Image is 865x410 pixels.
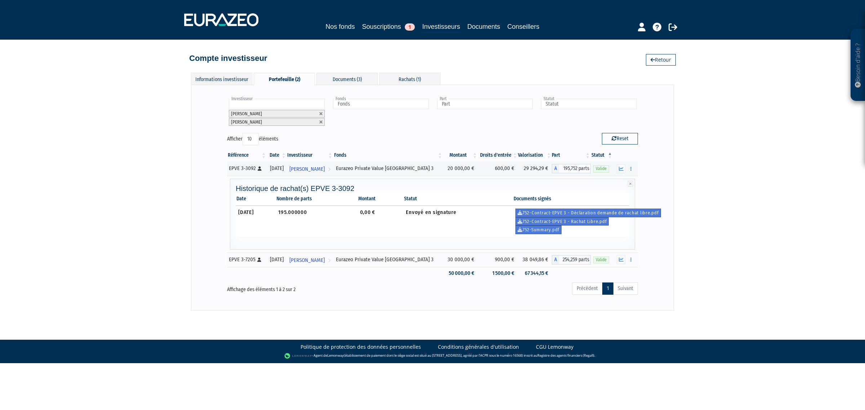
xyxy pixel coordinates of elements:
a: [PERSON_NAME] [287,253,333,267]
td: Envoyé en signature [403,206,513,237]
a: 752-Contract-EPVE 3 - Déclaration demande de rachat libre.pdf [515,209,661,217]
th: Date [236,192,276,206]
th: Investisseur: activer pour trier la colonne par ordre croissant [287,149,333,161]
div: A - Eurazeo Private Value Europe 3 [552,255,591,264]
i: [Français] Personne physique [257,258,261,262]
i: [Français] Personne physique [258,166,262,171]
div: Documents (3) [316,73,378,85]
div: Eurazeo Private Value [GEOGRAPHIC_DATA] 3 [336,165,440,172]
img: 1732889491-logotype_eurazeo_blanc_rvb.png [184,13,258,26]
span: [PERSON_NAME] [289,162,325,176]
td: 20 000,00 € [443,161,478,176]
span: [PERSON_NAME] [289,254,325,267]
th: Nombre de parts [276,192,357,206]
td: 0,00 € [358,206,404,237]
th: Montant: activer pour trier la colonne par ordre croissant [443,149,478,161]
td: 67 344,15 € [518,267,552,280]
div: [DATE] [269,165,284,172]
div: A - Eurazeo Private Value Europe 3 [552,164,591,173]
a: 752-Contract-EPVE 3 - Rachat Libre.pdf [515,217,609,226]
a: Conseillers [507,22,540,32]
td: 1 500,00 € [478,267,518,280]
h4: Historique de rachat(s) EPVE 3-3092 [236,184,629,192]
a: 1 [602,282,613,295]
div: Informations investisseur [191,73,252,85]
span: A [552,255,559,264]
th: Statut [403,192,513,206]
i: Voir l'investisseur [328,162,331,176]
span: 1 [405,23,415,31]
th: Fonds: activer pour trier la colonne par ordre croissant [333,149,443,161]
a: Lemonway [327,353,344,358]
td: [DATE] [236,206,276,237]
a: CGU Lemonway [536,343,573,351]
a: Souscriptions1 [362,22,415,32]
td: 195.000000 [276,206,357,237]
div: EPVE 3-7205 [229,256,264,263]
a: Conditions générales d'utilisation [438,343,519,351]
th: Part: activer pour trier la colonne par ordre croissant [552,149,591,161]
a: Investisseurs [422,22,460,33]
th: Montant [358,192,404,206]
div: Affichage des éléments 1 à 2 sur 2 [227,282,392,293]
a: Politique de protection des données personnelles [301,343,421,351]
th: Référence : activer pour trier la colonne par ordre croissant [227,149,267,161]
div: EPVE 3-3092 [229,165,264,172]
div: [DATE] [269,256,284,263]
div: Rachats (1) [379,73,440,85]
td: 38 049,86 € [518,253,552,267]
label: Afficher éléments [227,133,278,145]
a: Nos fonds [325,22,355,32]
select: Afficheréléments [243,133,259,145]
h4: Compte investisseur [189,54,267,63]
span: 254,259 parts [559,255,591,264]
div: Eurazeo Private Value [GEOGRAPHIC_DATA] 3 [336,256,440,263]
td: 30 000,00 € [443,253,478,267]
div: Portefeuille (2) [254,73,315,85]
span: A [552,164,559,173]
td: 900,00 € [478,253,518,267]
td: 600,00 € [478,161,518,176]
a: 752-Summary.pdf [515,226,562,234]
a: Retour [646,54,676,66]
th: Droits d'entrée: activer pour trier la colonne par ordre croissant [478,149,518,161]
span: [PERSON_NAME] [231,111,262,116]
td: 50 000,00 € [443,267,478,280]
a: [PERSON_NAME] [287,161,333,176]
p: Besoin d'aide ? [854,33,862,98]
th: Date: activer pour trier la colonne par ordre croissant [267,149,287,161]
span: Valide [593,257,609,263]
span: [PERSON_NAME] [231,119,262,125]
span: Valide [593,165,609,172]
th: Statut : activer pour trier la colonne par ordre d&eacute;croissant [591,149,613,161]
a: Documents [467,22,500,32]
th: Documents signés [513,192,629,206]
button: Reset [602,133,638,144]
i: Voir l'investisseur [328,254,331,267]
td: 29 294,29 € [518,161,552,176]
div: - Agent de (établissement de paiement dont le siège social est situé au [STREET_ADDRESS], agréé p... [7,352,858,360]
th: Valorisation: activer pour trier la colonne par ordre croissant [518,149,552,161]
img: logo-lemonway.png [284,352,312,360]
a: Registre des agents financiers (Regafi) [537,353,594,358]
span: 195,752 parts [559,164,591,173]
